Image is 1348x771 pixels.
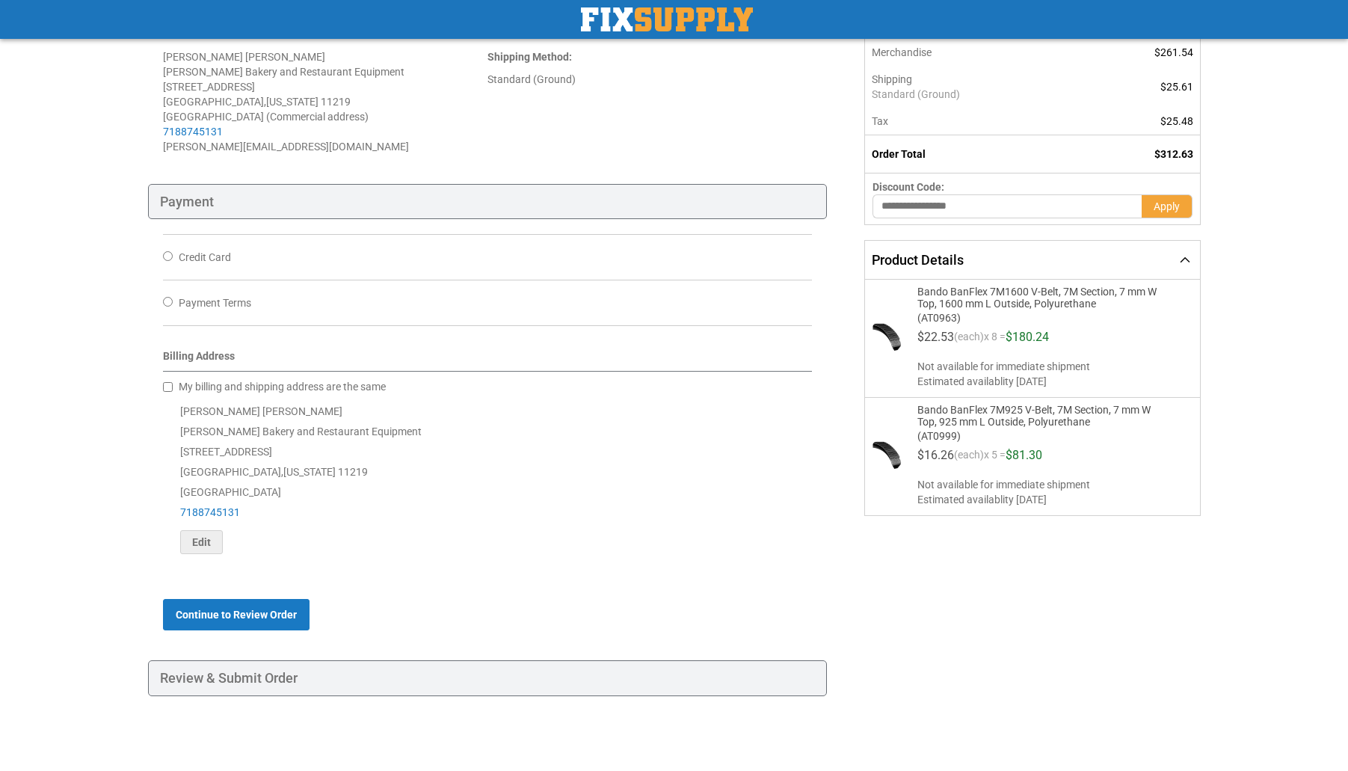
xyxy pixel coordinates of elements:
span: Edit [192,536,211,548]
span: $22.53 [917,330,954,344]
span: $180.24 [1006,330,1049,344]
a: 7188745131 [180,506,240,518]
th: Tax [865,108,1086,135]
span: (AT0999) [917,428,1169,442]
span: $25.61 [1160,81,1193,93]
span: Continue to Review Order [176,609,297,621]
span: Not available for immediate shipment [917,477,1187,492]
address: [PERSON_NAME] [PERSON_NAME] [PERSON_NAME] Bakery and Restaurant Equipment [STREET_ADDRESS] [GEOGR... [163,49,487,154]
span: (each) [954,449,984,467]
span: Bando BanFlex 7M925 V-Belt, 7M Section, 7 mm W Top, 925 mm L Outside, Polyurethane [917,404,1169,428]
span: Standard (Ground) [872,87,1077,102]
span: Credit Card [179,251,231,263]
button: Edit [180,530,223,554]
span: (AT0963) [917,310,1169,324]
span: Bando BanFlex 7M1600 V-Belt, 7M Section, 7 mm W Top, 1600 mm L Outside, Polyurethane [917,286,1169,310]
span: (each) [954,331,984,349]
span: $16.26 [917,448,954,462]
span: x 5 = [984,449,1006,467]
span: Estimated availablity [DATE] [917,492,1187,507]
strong: : [487,51,572,63]
span: Estimated availablity [DATE] [917,374,1187,389]
span: Shipping [872,73,912,85]
img: Bando BanFlex 7M925 V-Belt, 7M Section, 7 mm W Top, 925 mm L Outside, Polyurethane [872,440,902,470]
span: [PERSON_NAME][EMAIL_ADDRESS][DOMAIN_NAME] [163,141,409,153]
span: $25.48 [1160,115,1193,127]
span: Apply [1154,200,1180,212]
span: My billing and shipping address are the same [179,381,386,393]
img: Bando BanFlex 7M1600 V-Belt, 7M Section, 7 mm W Top, 1600 mm L Outside, Polyurethane [872,322,902,352]
th: Merchandise [865,39,1086,66]
span: [US_STATE] [266,96,318,108]
div: Review & Submit Order [148,660,828,696]
button: Continue to Review Order [163,599,310,630]
strong: Order Total [872,148,926,160]
span: Product Details [872,252,964,268]
div: Billing Address [163,348,813,372]
span: x 8 = [984,331,1006,349]
img: Fix Industrial Supply [581,7,753,31]
span: Discount Code: [872,181,944,193]
span: Not available for immediate shipment [917,359,1187,374]
span: $81.30 [1006,448,1042,462]
span: Shipping Method [487,51,569,63]
span: Payment Terms [179,297,251,309]
span: $312.63 [1154,148,1193,160]
a: 7188745131 [163,126,223,138]
div: [PERSON_NAME] [PERSON_NAME] [PERSON_NAME] Bakery and Restaurant Equipment [STREET_ADDRESS] [GEOGR... [163,402,813,554]
span: [US_STATE] [283,466,336,478]
div: Standard (Ground) [487,72,812,87]
span: $261.54 [1154,46,1193,58]
a: store logo [581,7,753,31]
div: Payment [148,184,828,220]
button: Apply [1142,194,1192,218]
